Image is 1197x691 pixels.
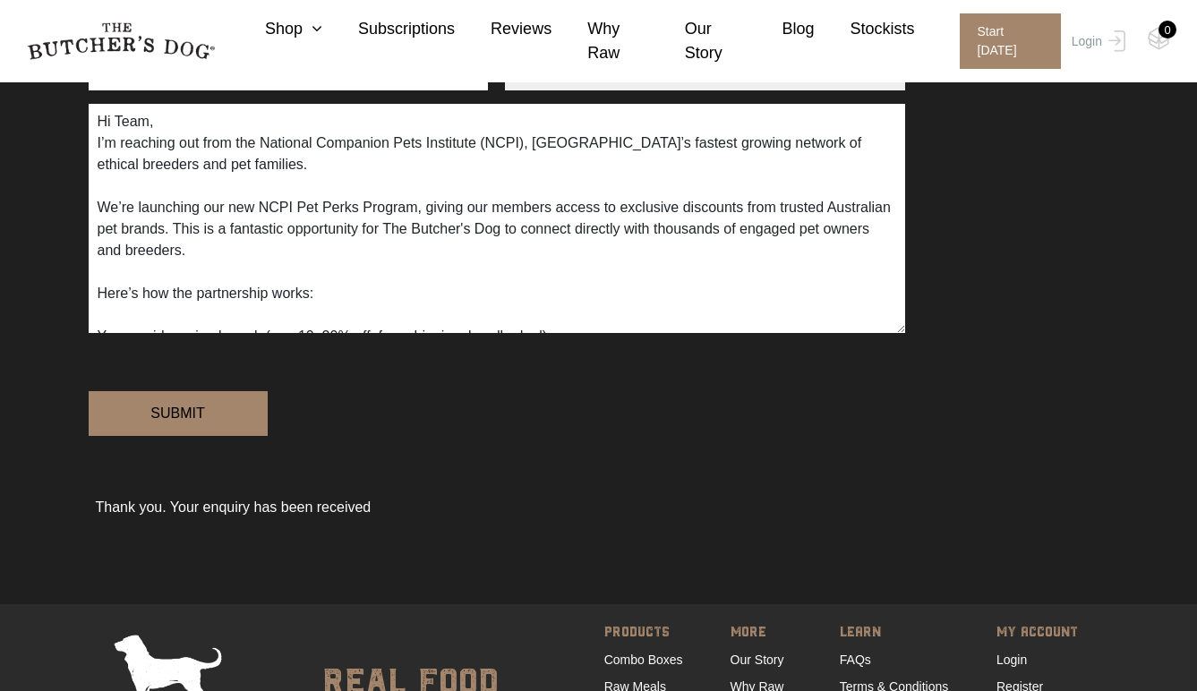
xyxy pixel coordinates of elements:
[942,13,1067,69] a: Start [DATE]
[455,17,551,41] a: Reviews
[960,13,1061,69] span: Start [DATE]
[604,621,683,646] span: PRODUCTS
[551,17,649,65] a: Why Raw
[840,621,949,646] span: LEARN
[649,17,747,65] a: Our Story
[1159,21,1176,38] div: 0
[996,653,1027,667] a: Login
[814,17,914,41] a: Stockists
[89,391,268,436] input: Submit
[731,621,792,646] span: MORE
[731,653,784,667] a: Our Story
[229,17,322,41] a: Shop
[604,653,683,667] a: Combo Boxes
[322,17,455,41] a: Subscriptions
[840,653,871,667] a: FAQs
[1148,27,1170,50] img: TBD_Cart-Empty.png
[1067,13,1125,69] a: Login
[96,497,1102,518] div: Thank you. Your enquiry has been received
[746,17,814,41] a: Blog
[996,621,1078,646] span: MY ACCOUNT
